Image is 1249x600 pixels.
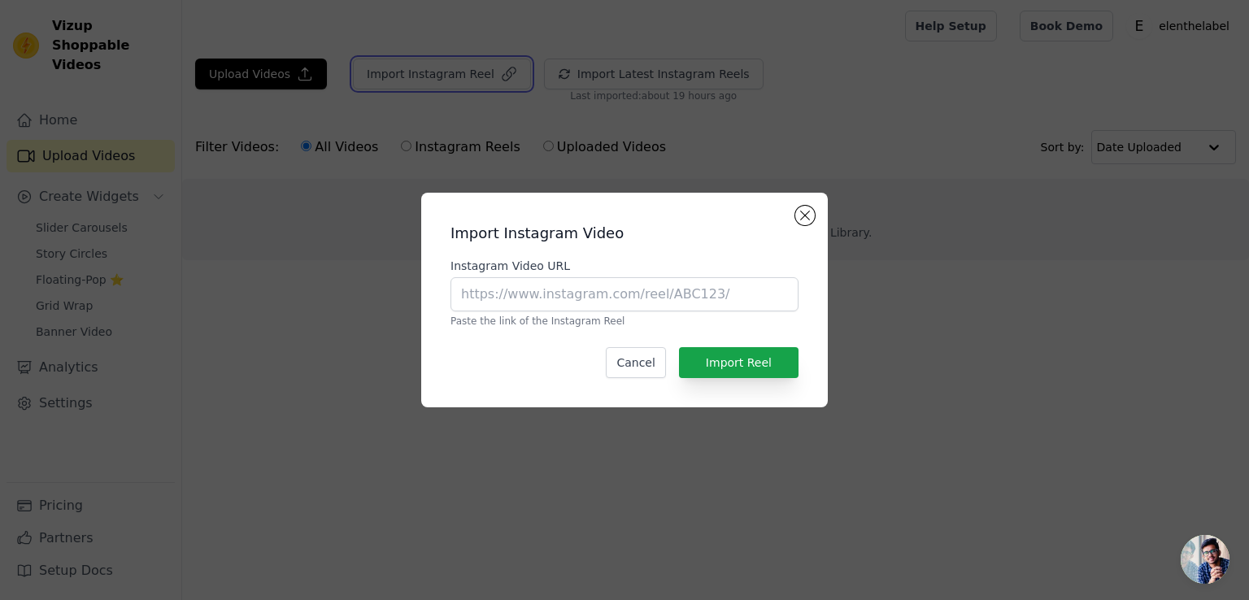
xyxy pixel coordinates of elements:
button: Cancel [606,347,665,378]
p: Paste the link of the Instagram Reel [450,315,799,328]
button: Import Reel [679,347,799,378]
a: Open chat [1181,535,1229,584]
h2: Import Instagram Video [450,222,799,245]
label: Instagram Video URL [450,258,799,274]
input: https://www.instagram.com/reel/ABC123/ [450,277,799,311]
button: Close modal [795,206,815,225]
